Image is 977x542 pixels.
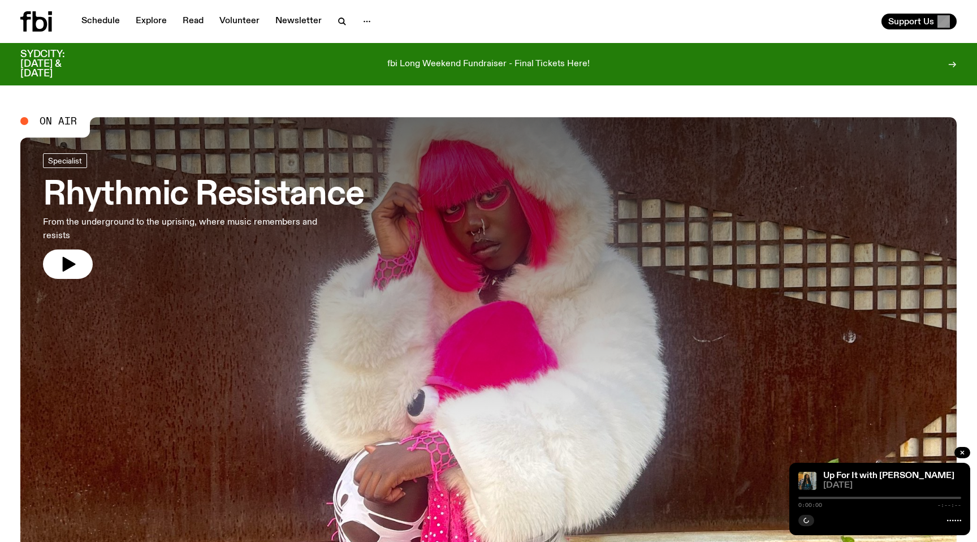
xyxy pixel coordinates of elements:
[937,502,961,508] span: -:--:--
[823,481,961,490] span: [DATE]
[129,14,174,29] a: Explore
[387,59,590,70] p: fbi Long Weekend Fundraiser - Final Tickets Here!
[43,179,364,211] h3: Rhythmic Resistance
[269,14,328,29] a: Newsletter
[823,471,954,480] a: Up For It with [PERSON_NAME]
[43,216,332,243] p: From the underground to the uprising, where music remembers and resists
[881,14,957,29] button: Support Us
[43,153,364,279] a: Rhythmic ResistanceFrom the underground to the uprising, where music remembers and resists
[798,472,816,490] img: Ify - a Brown Skin girl with black braided twists, looking up to the side with her tongue stickin...
[75,14,127,29] a: Schedule
[888,16,934,27] span: Support Us
[20,50,93,79] h3: SYDCITY: [DATE] & [DATE]
[43,153,87,168] a: Specialist
[176,14,210,29] a: Read
[213,14,266,29] a: Volunteer
[48,157,82,165] span: Specialist
[798,502,822,508] span: 0:00:00
[40,116,77,126] span: On Air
